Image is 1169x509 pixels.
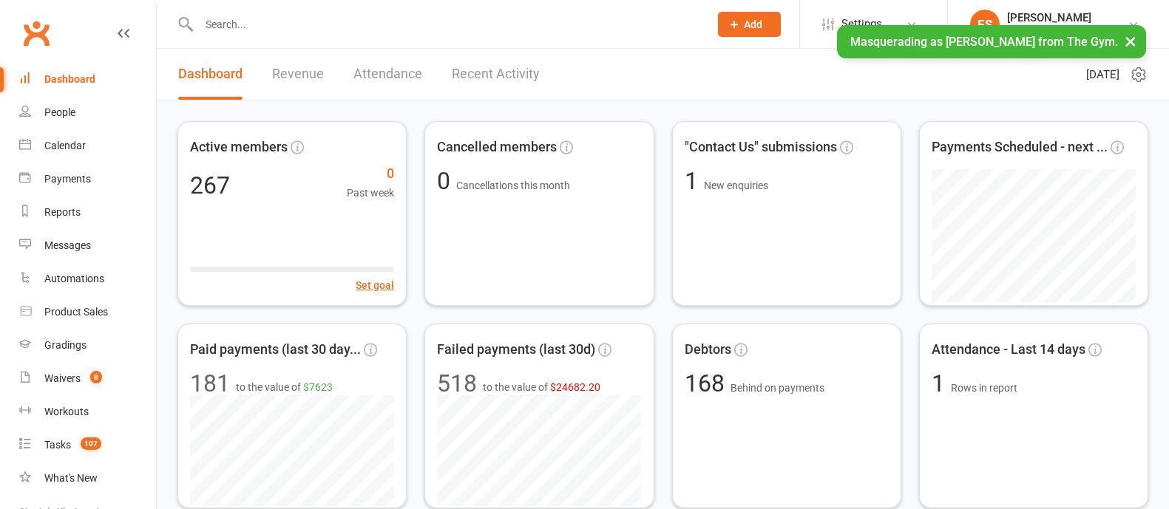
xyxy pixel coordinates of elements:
a: What's New [19,462,156,495]
a: Messages [19,229,156,262]
div: 267 [190,174,230,197]
span: Attendance - Last 14 days [932,339,1085,361]
a: Dashboard [178,49,243,100]
span: Past week [347,185,394,201]
span: 1 [685,167,704,195]
span: Cancelled members [437,137,557,158]
span: $7623 [303,381,333,393]
div: 181 [190,372,230,395]
span: Paid payments (last 30 day... [190,339,361,361]
span: Settings [841,7,882,41]
span: New enquiries [704,180,768,191]
div: What's New [44,472,98,484]
a: Waivers 8 [19,362,156,395]
a: Workouts [19,395,156,428]
div: Calendar [44,140,86,151]
span: 107 [81,437,101,450]
span: 1 [932,369,951,397]
a: Payments [19,163,156,196]
span: Behind on payments [731,382,824,394]
a: Calendar [19,129,156,163]
div: The Gym [1007,24,1091,38]
span: 0 [437,167,456,195]
button: × [1117,25,1144,57]
div: Dashboard [44,73,95,85]
div: Messages [44,239,91,251]
a: Clubworx [18,15,55,52]
div: Tasks [44,439,71,451]
a: Dashboard [19,63,156,96]
span: Rows in report [951,382,1017,394]
div: Gradings [44,339,87,351]
span: to the value of [483,379,600,395]
span: Cancellations this month [456,180,570,191]
div: Product Sales [44,306,108,318]
div: Workouts [44,406,89,417]
span: Active members [190,137,288,158]
a: Product Sales [19,296,156,329]
span: to the value of [236,379,333,395]
button: Set goal [356,277,394,293]
div: [PERSON_NAME] [1007,11,1091,24]
a: Tasks 107 [19,428,156,462]
button: Add [718,12,781,37]
div: ES [970,10,1000,39]
a: Reports [19,196,156,229]
div: Automations [44,273,104,284]
div: Payments [44,173,91,185]
div: 518 [437,372,477,395]
span: Debtors [685,339,731,361]
a: Gradings [19,329,156,362]
span: $24682.20 [550,381,600,393]
span: Masquerading as [PERSON_NAME] from The Gym. [850,35,1118,49]
span: 8 [90,371,102,383]
span: [DATE] [1086,66,1119,83]
span: 168 [685,369,731,397]
span: Failed payments (last 30d) [437,339,595,361]
div: Waivers [44,372,81,384]
a: Revenue [272,49,324,100]
span: Payments Scheduled - next ... [932,137,1108,158]
a: People [19,96,156,129]
span: "Contact Us" submissions [685,137,837,158]
span: 0 [347,163,394,185]
input: Search... [194,14,699,35]
a: Recent Activity [452,49,540,100]
div: People [44,106,75,118]
span: Add [744,18,762,30]
div: Reports [44,206,81,218]
a: Automations [19,262,156,296]
a: Attendance [353,49,422,100]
